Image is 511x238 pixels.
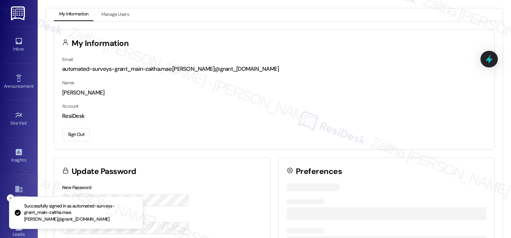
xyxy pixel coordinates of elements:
[62,56,73,63] label: Email
[62,185,92,191] label: New Password
[4,35,34,55] a: Inbox
[26,156,27,162] span: •
[62,103,79,109] label: Account
[72,40,129,47] h3: My Information
[4,183,34,203] a: Buildings
[62,112,487,120] div: ResiDesk
[62,65,487,73] div: automated-surveys-grant_main-zaitha.mae.[PERSON_NAME]@grant_[DOMAIN_NAME]
[27,119,28,125] span: •
[62,80,74,86] label: Name
[11,6,26,20] img: ResiDesk Logo
[24,203,137,223] p: Successfully signed in as automated-surveys-grant_main-zaitha.mae.[PERSON_NAME]@grant_[DOMAIN_NAME]
[34,82,35,88] span: •
[4,109,34,129] a: Site Visit •
[62,89,487,97] div: [PERSON_NAME]
[7,194,14,202] button: Close toast
[54,8,93,21] button: My Information
[96,8,134,21] button: Manage Users
[296,168,342,175] h3: Preferences
[62,128,90,141] button: Sign Out
[4,146,34,166] a: Insights •
[72,168,136,175] h3: Update Password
